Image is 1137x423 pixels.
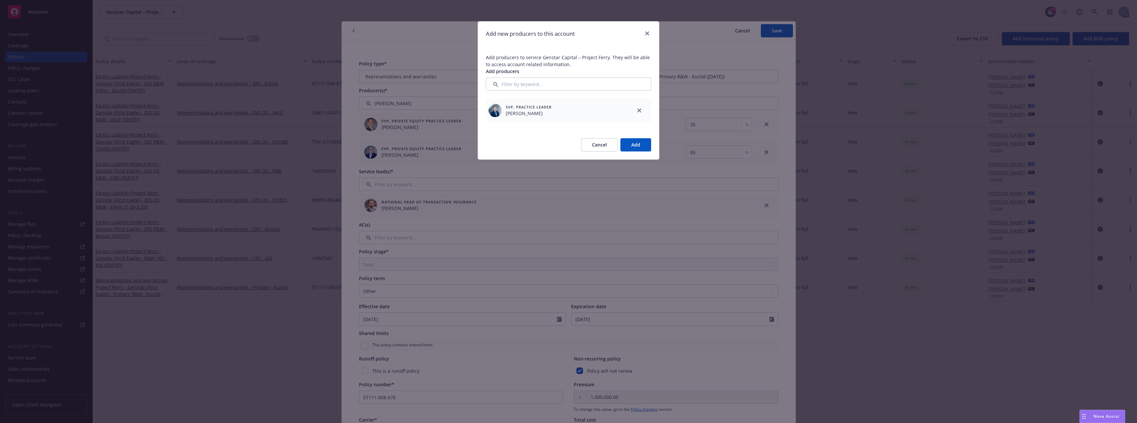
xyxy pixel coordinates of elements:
[620,138,651,151] button: Add
[1080,410,1088,423] div: Drag to move
[635,106,643,114] a: close
[506,104,552,110] span: SVP, Practice Leader
[581,138,618,151] button: Cancel
[486,54,650,67] span: Add producers to service Genstar Capital – Project Ferry. They will be able to access account rel...
[486,77,651,91] input: Filter by keyword...
[506,110,552,117] span: [PERSON_NAME]
[486,68,519,74] span: Add producers
[1093,413,1119,419] span: Nova Assist
[489,104,502,117] img: employee photo
[1079,410,1125,423] button: Nova Assist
